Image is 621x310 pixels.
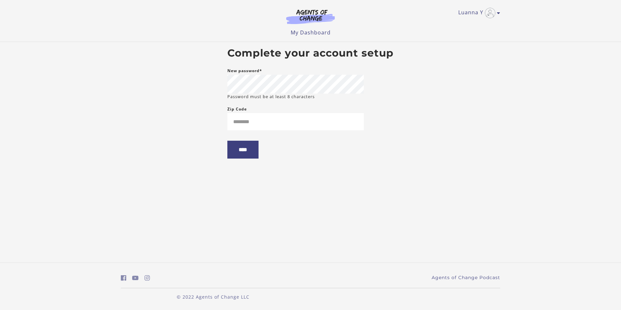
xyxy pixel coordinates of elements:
label: New password* [227,67,262,75]
i: https://www.facebook.com/groups/aswbtestprep (Open in a new window) [121,275,126,281]
a: https://www.facebook.com/groups/aswbtestprep (Open in a new window) [121,273,126,283]
small: Password must be at least 8 characters [227,94,315,100]
p: © 2022 Agents of Change LLC [121,293,305,300]
a: https://www.instagram.com/agentsofchangeprep/ (Open in a new window) [145,273,150,283]
i: https://www.instagram.com/agentsofchangeprep/ (Open in a new window) [145,275,150,281]
h2: Complete your account setup [227,47,394,59]
a: Agents of Change Podcast [432,274,500,281]
img: Agents of Change Logo [279,9,342,24]
a: Toggle menu [458,8,497,18]
label: Zip Code [227,105,247,113]
a: https://www.youtube.com/c/AgentsofChangeTestPrepbyMeaganMitchell (Open in a new window) [132,273,139,283]
a: My Dashboard [291,29,331,36]
i: https://www.youtube.com/c/AgentsofChangeTestPrepbyMeaganMitchell (Open in a new window) [132,275,139,281]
